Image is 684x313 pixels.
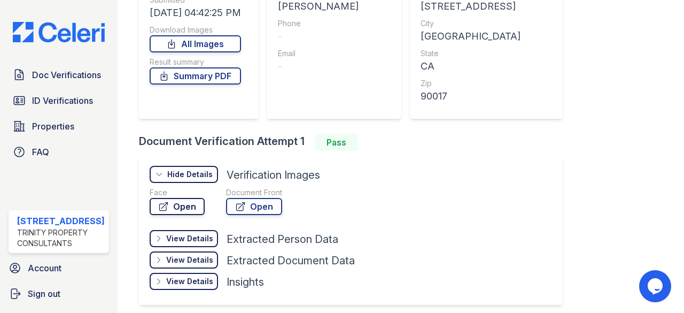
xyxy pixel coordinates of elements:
[226,187,282,198] div: Document Front
[167,169,213,180] div: Hide Details
[150,187,205,198] div: Face
[227,253,355,268] div: Extracted Document Data
[4,257,113,279] a: Account
[421,48,552,59] div: State
[17,215,105,227] div: [STREET_ADDRESS]
[28,287,60,300] span: Sign out
[421,29,552,44] div: [GEOGRAPHIC_DATA]
[150,5,241,20] div: [DATE] 04:42:25 PM
[226,198,282,215] a: Open
[9,64,109,86] a: Doc Verifications
[9,141,109,163] a: FAQ
[150,57,241,67] div: Result summary
[17,227,105,249] div: Trinity Property Consultants
[278,48,391,59] div: Email
[639,270,673,302] iframe: chat widget
[9,90,109,111] a: ID Verifications
[421,18,552,29] div: City
[166,276,213,287] div: View Details
[150,67,241,85] a: Summary PDF
[227,274,264,289] div: Insights
[166,255,213,265] div: View Details
[150,35,241,52] a: All Images
[150,25,241,35] div: Download Images
[28,262,61,274] span: Account
[421,59,552,74] div: CA
[278,29,391,44] div: -
[139,134,571,151] div: Document Verification Attempt 1
[227,232,338,247] div: Extracted Person Data
[421,89,552,104] div: 90017
[9,116,109,137] a: Properties
[4,283,113,304] a: Sign out
[150,198,205,215] a: Open
[4,22,113,43] img: CE_Logo_Blue-a8612792a0a2168367f1c8372b55b34899dd931a85d93a1a3d3e32e68fde9ad4.png
[32,120,74,133] span: Properties
[32,146,49,158] span: FAQ
[227,167,320,182] div: Verification Images
[278,59,391,74] div: -
[32,68,101,81] span: Doc Verifications
[278,18,391,29] div: Phone
[421,78,552,89] div: Zip
[32,94,93,107] span: ID Verifications
[166,233,213,244] div: View Details
[315,134,358,151] div: Pass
